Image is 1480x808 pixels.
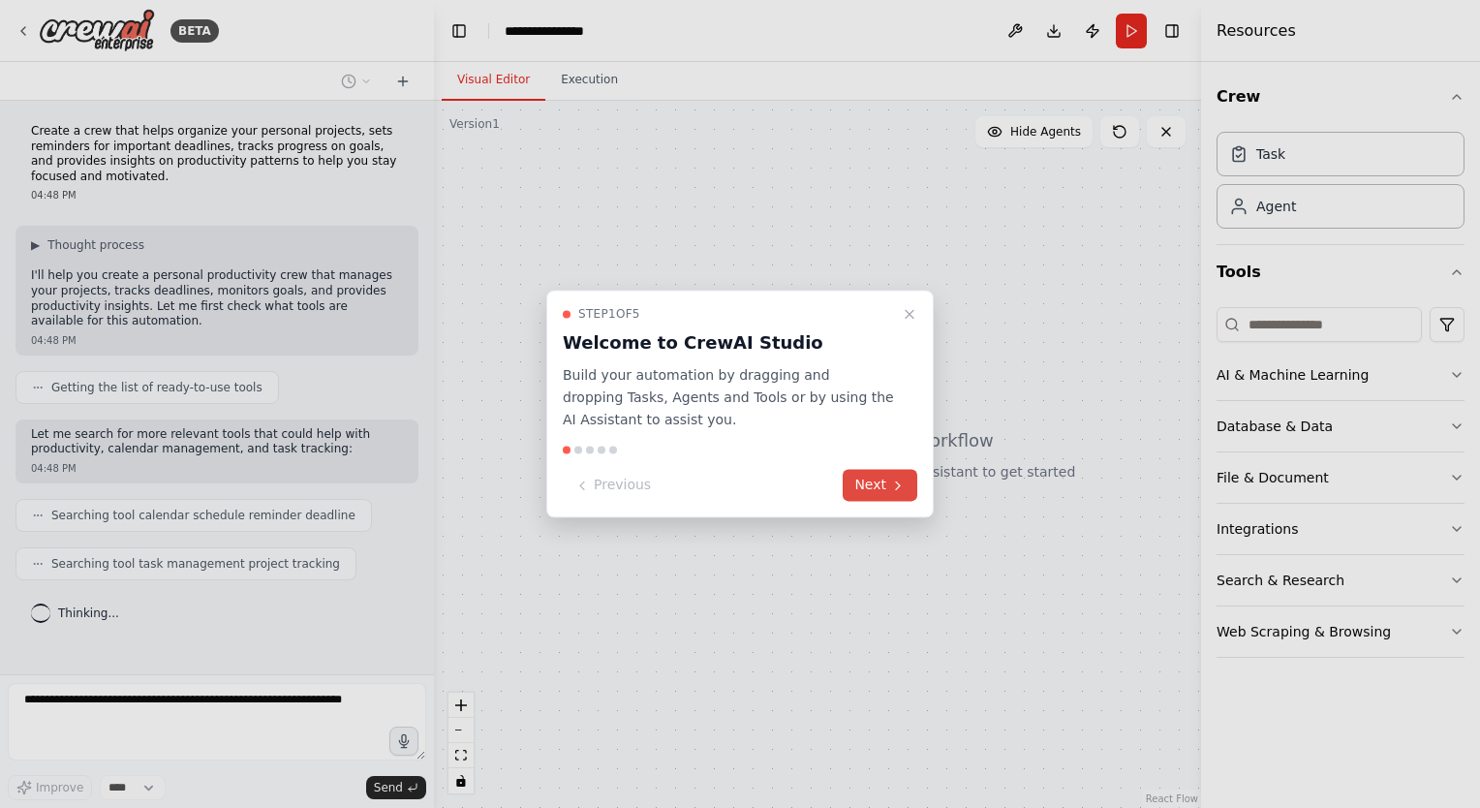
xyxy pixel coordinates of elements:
[843,470,917,502] button: Next
[563,329,894,357] h3: Welcome to CrewAI Studio
[578,306,640,322] span: Step 1 of 5
[898,302,921,326] button: Close walkthrough
[446,17,473,45] button: Hide left sidebar
[563,364,894,430] p: Build your automation by dragging and dropping Tasks, Agents and Tools or by using the AI Assista...
[563,470,663,502] button: Previous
